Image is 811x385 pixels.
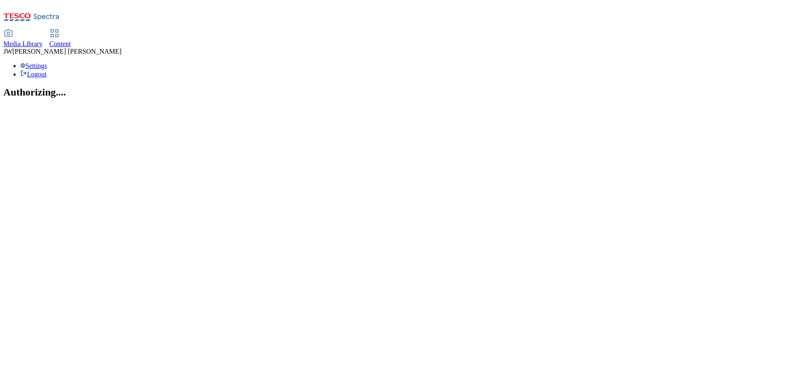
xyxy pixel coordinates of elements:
a: Settings [20,62,47,69]
a: Media Library [3,30,43,48]
span: Content [49,40,71,47]
a: Logout [20,71,46,78]
span: [PERSON_NAME] [PERSON_NAME] [12,48,121,55]
a: Content [49,30,71,48]
span: Media Library [3,40,43,47]
h2: Authorizing.... [3,87,808,98]
span: JW [3,48,12,55]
